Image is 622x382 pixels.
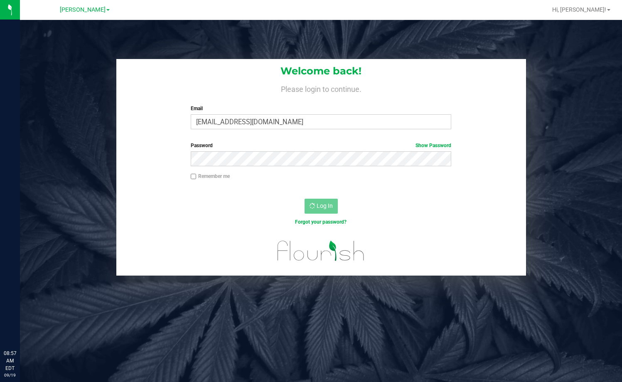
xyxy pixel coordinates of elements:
label: Remember me [191,173,230,180]
h1: Welcome back! [116,66,526,76]
p: 09/19 [4,372,16,378]
h4: Please login to continue. [116,83,526,93]
span: Password [191,143,213,148]
label: Email [191,105,451,112]
a: Show Password [415,143,451,148]
button: Log In [305,199,338,214]
img: flourish_logo.svg [270,234,372,267]
p: 08:57 AM EDT [4,350,16,372]
span: [PERSON_NAME] [60,6,106,13]
span: Log In [317,202,333,209]
input: Remember me [191,174,197,180]
a: Forgot your password? [295,219,347,225]
span: Hi, [PERSON_NAME]! [552,6,606,13]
